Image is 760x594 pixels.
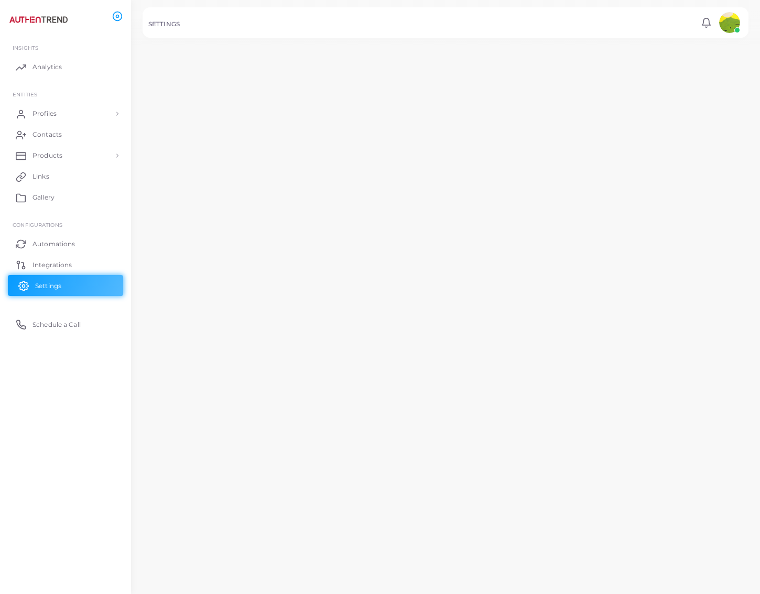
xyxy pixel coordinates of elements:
a: Settings [8,275,123,296]
span: Schedule a Call [32,320,81,329]
span: Contacts [32,130,62,139]
a: avatar [716,12,743,33]
a: Schedule a Call [8,314,123,335]
span: ENTITIES [13,91,37,97]
span: Products [32,151,62,160]
img: avatar [719,12,740,33]
span: Profiles [32,109,57,118]
a: Analytics [8,57,123,78]
a: Integrations [8,254,123,275]
a: Automations [8,233,123,254]
a: Profiles [8,103,123,124]
a: Products [8,145,123,166]
a: Contacts [8,124,123,145]
span: Automations [32,239,75,249]
span: Links [32,172,49,181]
h5: SETTINGS [148,20,180,28]
span: Settings [35,281,61,291]
span: Gallery [32,193,55,202]
span: Configurations [13,222,62,228]
span: INSIGHTS [13,45,38,51]
a: Links [8,166,123,187]
span: Integrations [32,260,72,270]
span: Analytics [32,62,62,72]
a: Gallery [8,187,123,208]
img: logo [9,10,68,29]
